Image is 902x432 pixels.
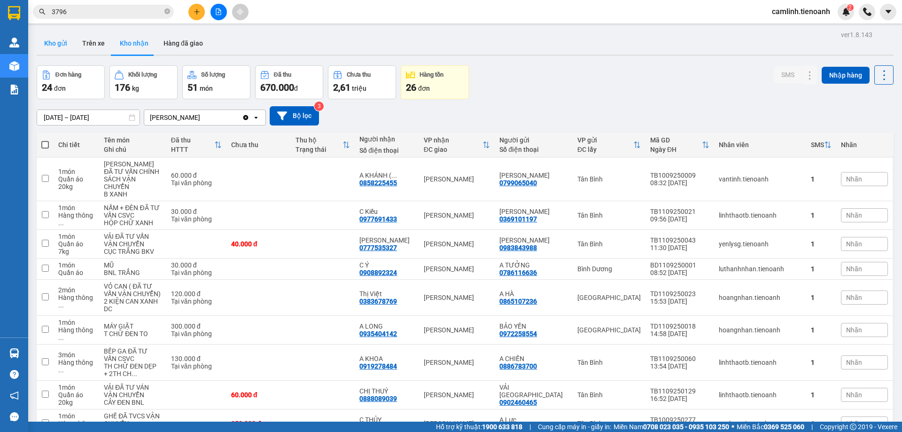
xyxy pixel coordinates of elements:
div: Quần áo [58,391,94,399]
div: C Xuân [499,172,568,179]
div: 1 [811,265,832,273]
div: 1 [811,326,832,334]
div: 08:52 [DATE] [650,269,709,276]
div: 0919278484 [359,362,397,370]
th: Toggle SortBy [166,133,226,157]
img: warehouse-icon [9,348,19,358]
div: ĐC lấy [577,146,633,153]
div: Người nhận [359,135,414,143]
div: [PERSON_NAME] [424,391,490,399]
span: 2,61 [333,82,350,93]
div: linhthaotb.tienoanh [719,391,801,399]
div: luthanhnhan.tienoanh [719,265,801,273]
sup: 3 [314,102,324,111]
div: 2 món [58,286,94,294]
input: Select a date range. [37,110,140,125]
div: Hàng thông thường [58,212,94,227]
div: 1 món [58,319,94,326]
strong: 0369 525 060 [764,423,804,431]
th: Toggle SortBy [419,133,495,157]
div: Tân Bình [577,240,641,248]
div: Bình Dương [577,265,641,273]
img: warehouse-icon [9,61,19,71]
span: Miền Bắc [737,422,804,432]
div: 1 [811,420,832,427]
div: [PERSON_NAME] [424,175,490,183]
span: close-circle [164,8,170,16]
div: 13:54 [DATE] [650,362,709,370]
span: Nhãn [846,359,862,366]
div: yenlysg.tienoanh [719,240,801,248]
div: vantinh.tienoanh [719,175,801,183]
div: ver 1.8.143 [841,30,872,40]
div: Nhãn [841,141,888,149]
div: C Kiều [359,208,414,215]
div: Cẩm Duyên [499,236,568,244]
div: 2 KIỆN CAN XANH DC [104,298,161,313]
div: Tại văn phòng [171,362,222,370]
div: 20 kg [58,183,94,190]
div: 0786116636 [499,269,537,276]
div: 7 kg [58,248,94,255]
div: TB1009250277 [650,416,709,424]
span: đ [294,85,298,92]
div: 0888089039 [359,395,397,402]
div: TD1109250018 [650,322,709,330]
button: Bộ lọc [270,106,319,126]
div: 0983843988 [499,244,537,251]
div: VẢI ĐÃ TƯ VẤN VẬN CHUYỂN [104,233,161,248]
div: TB1109250060 [650,355,709,362]
div: Hàng thông thường [58,359,94,374]
div: Khối lượng [128,71,157,78]
div: A LONG [359,322,414,330]
span: file-add [215,8,222,15]
div: Nhân viên [719,141,801,149]
button: Khối lượng176kg [109,65,178,99]
div: 08:32 [DATE] [650,179,709,187]
div: Tân Bình [577,420,641,427]
div: BD1109250001 [650,261,709,269]
button: Nhập hàng [822,67,870,84]
div: 14:58 [DATE] [650,330,709,338]
div: Ngày ĐH [650,146,702,153]
div: A TƯỞNG [499,261,568,269]
div: Tại văn phòng [171,330,222,338]
div: A CHIẾN [499,355,568,362]
span: 2 [848,4,852,11]
div: VỎ CAN ( ĐÃ TƯ VẤN VẬN CHUYỂN) [104,283,161,298]
div: Đơn hàng [55,71,81,78]
div: ĐC giao [424,146,483,153]
div: 1 [811,359,832,366]
span: kg [132,85,139,92]
div: Tại văn phòng [171,179,222,187]
button: caret-down [880,4,896,20]
div: 1 món [58,384,94,391]
input: Tìm tên, số ĐT hoặc mã đơn [52,7,163,17]
div: VẢI ĐÃ TƯ VÁN VẬN CHUYỂN [104,384,161,399]
span: Nhãn [846,265,862,273]
span: Nhãn [846,240,862,248]
span: Nhãn [846,294,862,301]
span: camlinh.tienoanh [764,6,838,17]
div: Đã thu [171,136,214,144]
div: 120.000 đ [171,290,222,298]
div: Tân Bình [577,175,641,183]
div: 0777535327 [359,244,397,251]
div: [PERSON_NAME] [424,212,490,219]
span: close-circle [164,8,170,14]
div: Tại văn phòng [171,269,222,276]
div: Người gửi [499,136,568,144]
div: [GEOGRAPHIC_DATA] [577,326,641,334]
th: Toggle SortBy [573,133,645,157]
div: CÂY ĐEN BNL [104,399,161,406]
div: 0858225455 [359,179,397,187]
div: Ghi chú [104,146,161,153]
div: A KHOA [359,355,414,362]
div: Trạng thái [295,146,343,153]
div: hoangnhan.tienoanh [719,294,801,301]
div: [GEOGRAPHIC_DATA] [577,294,641,301]
div: [PERSON_NAME] [424,265,490,273]
div: B XANH [104,190,161,198]
div: BNL TRẮNG [104,269,161,276]
div: T CHỮ ĐEN TO [104,330,161,338]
